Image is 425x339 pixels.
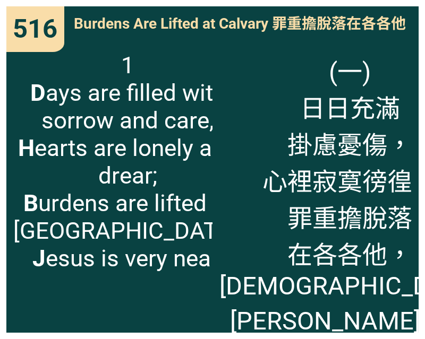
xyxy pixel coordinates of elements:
[18,134,35,162] b: H
[13,14,57,44] span: 516
[74,12,406,33] span: Burdens Are Lifted at Calvary 罪重擔脫落在各各他
[23,189,38,217] b: B
[13,51,243,272] span: 1 ays are filled with sorrow and care, earts are lonely and drear; urdens are lifted at [GEOGRAPH...
[30,79,46,107] b: D
[32,245,46,272] b: J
